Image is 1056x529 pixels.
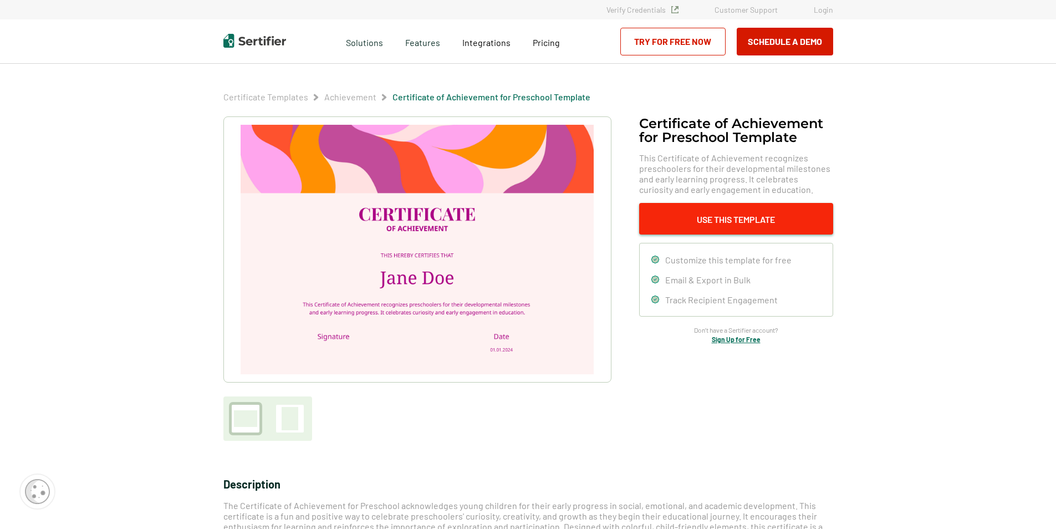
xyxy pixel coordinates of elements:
[533,37,560,48] span: Pricing
[392,91,590,103] span: Certificate of Achievement for Preschool Template
[715,5,778,14] a: Customer Support
[694,325,778,335] span: Don’t have a Sertifier account?
[606,5,679,14] a: Verify Credentials
[533,34,560,48] a: Pricing
[223,91,590,103] div: Breadcrumb
[665,294,778,305] span: Track Recipient Engagement
[712,335,761,343] a: Sign Up for Free
[639,152,833,195] span: This Certificate of Achievement recognizes preschoolers for their developmental milestones and ea...
[665,274,751,285] span: Email & Export in Bulk
[639,203,833,235] button: Use This Template
[665,255,792,265] span: Customize this template for free
[639,116,833,144] h1: Certificate of Achievement for Preschool Template
[671,6,679,13] img: Verified
[223,477,280,491] span: Description
[737,28,833,55] button: Schedule a Demo
[223,34,286,48] img: Sertifier | Digital Credentialing Platform
[223,91,308,102] a: Certificate Templates
[223,91,308,103] span: Certificate Templates
[1001,476,1056,529] iframe: Chat Widget
[25,479,50,504] img: Cookie Popup Icon
[462,37,511,48] span: Integrations
[346,34,383,48] span: Solutions
[405,34,440,48] span: Features
[241,125,593,374] img: Certificate of Achievement for Preschool Template
[324,91,376,103] span: Achievement
[814,5,833,14] a: Login
[324,91,376,102] a: Achievement
[392,91,590,102] a: Certificate of Achievement for Preschool Template
[620,28,726,55] a: Try for Free Now
[462,34,511,48] a: Integrations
